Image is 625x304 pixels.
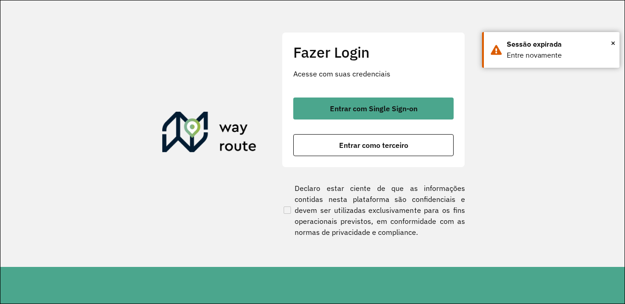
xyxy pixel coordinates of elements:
[293,134,454,156] button: button
[330,105,417,112] span: Entrar com Single Sign-on
[293,43,454,61] h2: Fazer Login
[611,36,615,50] button: Close
[293,68,454,79] p: Acesse com suas credenciais
[507,39,613,50] div: Sessão expirada
[339,141,408,149] span: Entrar como terceiro
[293,98,454,119] button: button
[162,112,257,156] img: Roteirizador AmbevTech
[282,183,465,238] label: Declaro estar ciente de que as informações contidas nesta plataforma são confidenciais e devem se...
[507,50,613,61] div: Entre novamente
[611,36,615,50] span: ×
